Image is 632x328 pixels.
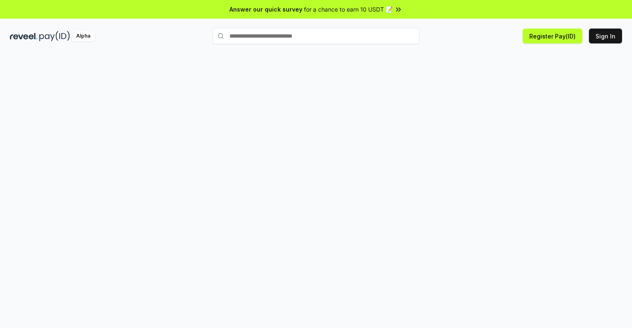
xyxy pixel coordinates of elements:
[229,5,302,14] span: Answer our quick survey
[523,29,582,43] button: Register Pay(ID)
[304,5,393,14] span: for a chance to earn 10 USDT 📝
[72,31,95,41] div: Alpha
[589,29,622,43] button: Sign In
[10,31,38,41] img: reveel_dark
[39,31,70,41] img: pay_id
